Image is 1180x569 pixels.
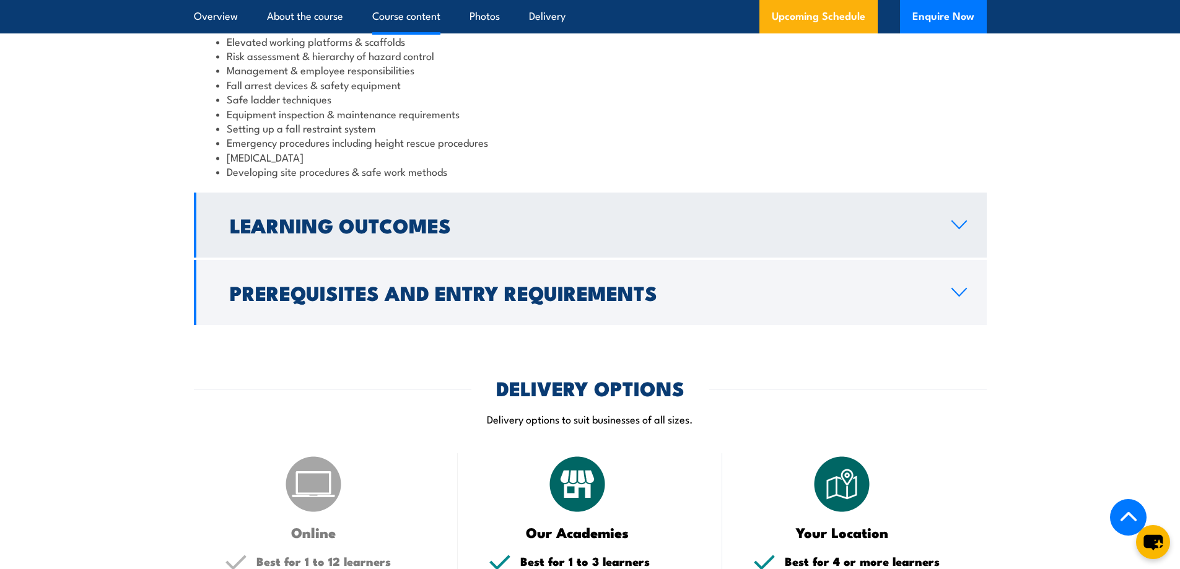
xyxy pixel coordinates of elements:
[194,260,987,325] a: Prerequisites and Entry Requirements
[216,164,964,178] li: Developing site procedures & safe work methods
[216,77,964,92] li: Fall arrest devices & safety equipment
[230,284,932,301] h2: Prerequisites and Entry Requirements
[216,135,964,149] li: Emergency procedures including height rescue procedures
[1136,525,1170,559] button: chat-button
[489,525,666,539] h3: Our Academies
[216,48,964,63] li: Risk assessment & hierarchy of hazard control
[216,92,964,106] li: Safe ladder techniques
[194,412,987,426] p: Delivery options to suit businesses of all sizes.
[225,525,403,539] h3: Online
[216,121,964,135] li: Setting up a fall restraint system
[785,555,956,567] h5: Best for 4 or more learners
[520,555,691,567] h5: Best for 1 to 3 learners
[496,379,684,396] h2: DELIVERY OPTIONS
[216,34,964,48] li: Elevated working platforms & scaffolds
[256,555,427,567] h5: Best for 1 to 12 learners
[216,63,964,77] li: Management & employee responsibilities
[216,106,964,121] li: Equipment inspection & maintenance requirements
[216,150,964,164] li: [MEDICAL_DATA]
[753,525,931,539] h3: Your Location
[194,193,987,258] a: Learning Outcomes
[230,216,932,233] h2: Learning Outcomes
